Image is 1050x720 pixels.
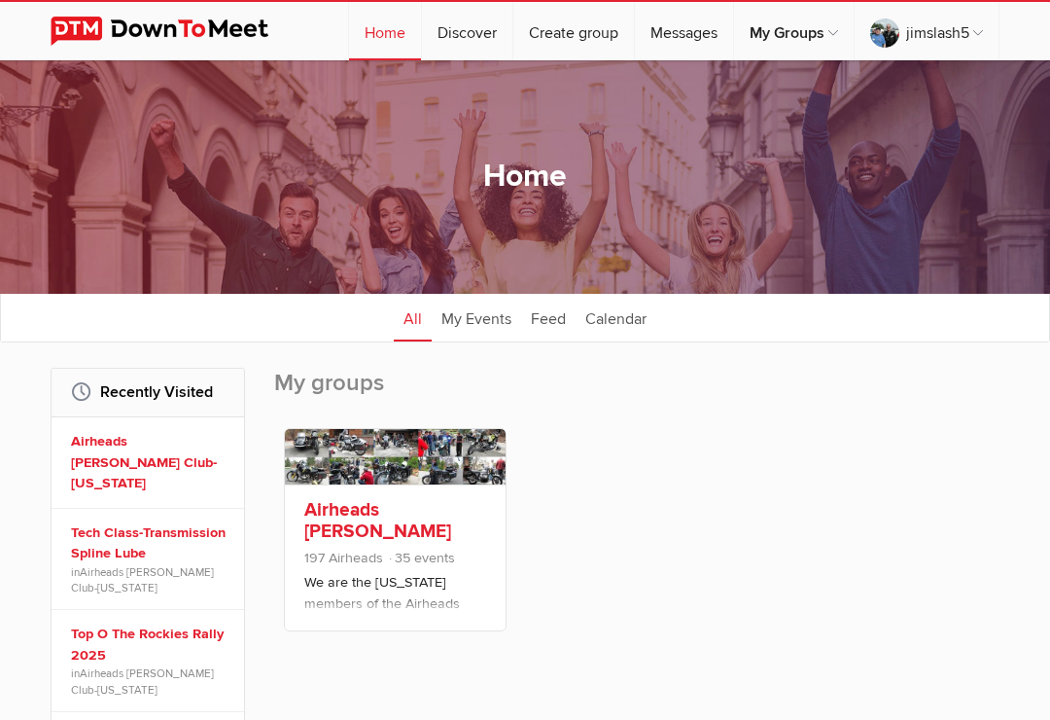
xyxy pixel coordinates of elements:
[51,17,298,46] img: DownToMeet
[274,368,999,418] h2: My groups
[71,624,230,666] a: Top O The Rockies Rally 2025
[432,293,521,342] a: My Events
[71,564,230,595] span: in
[71,431,230,494] a: Airheads [PERSON_NAME] Club-[US_STATE]
[71,666,214,696] a: Airheads [PERSON_NAME] Club-[US_STATE]
[304,572,486,669] p: We are the [US_STATE] members of the Airheads [PERSON_NAME] Club (Airheads [PERSON_NAME] Club - C...
[855,2,998,60] a: jimslash5
[483,157,567,198] h1: Home
[71,565,214,594] a: Airheads [PERSON_NAME] Club-[US_STATE]
[394,293,432,342] a: All
[71,369,225,415] h2: Recently Visited
[71,666,230,697] span: in
[422,2,512,60] a: Discover
[349,2,421,60] a: Home
[304,550,383,566] span: 197 Airheads
[734,2,854,60] a: My Groups
[387,550,455,566] span: 35 events
[513,2,634,60] a: Create group
[71,522,230,564] a: Tech Class-Transmission Spline Lube
[521,293,576,342] a: Feed
[576,293,656,342] a: Calendar
[635,2,733,60] a: Messages
[304,498,451,564] a: Airheads [PERSON_NAME] Club-[US_STATE]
